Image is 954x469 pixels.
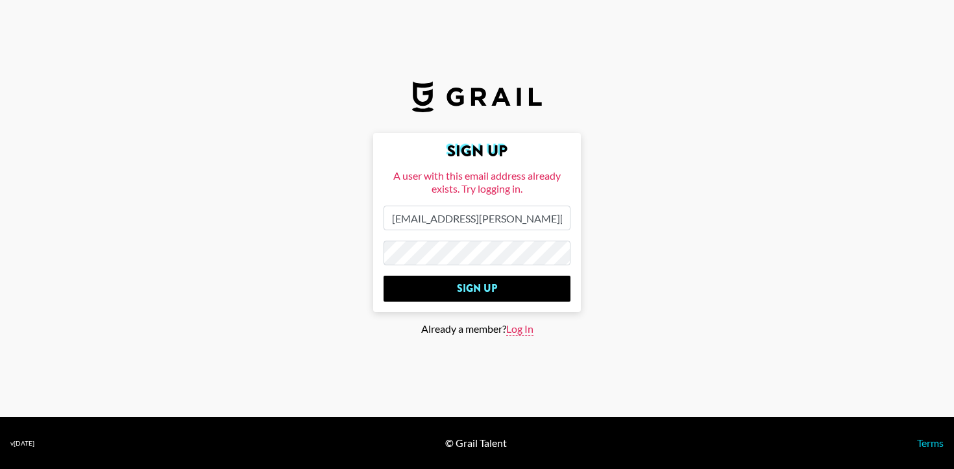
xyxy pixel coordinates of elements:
[384,206,570,230] input: Email
[506,322,533,336] span: Log In
[412,81,542,112] img: Grail Talent Logo
[445,437,507,450] div: © Grail Talent
[384,169,570,195] div: A user with this email address already exists. Try logging in.
[384,143,570,159] h2: Sign Up
[10,439,34,448] div: v [DATE]
[917,437,944,449] a: Terms
[384,276,570,302] input: Sign Up
[10,322,944,336] div: Already a member?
